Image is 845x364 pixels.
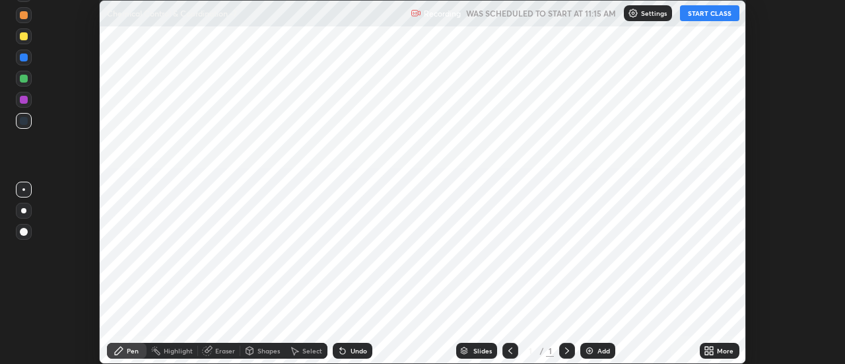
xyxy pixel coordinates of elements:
div: Shapes [257,347,280,354]
div: / [539,347,543,355]
div: Undo [351,347,367,354]
div: 1 [546,345,554,357]
div: Pen [127,347,139,354]
div: More [717,347,733,354]
div: Slides [473,347,492,354]
p: Recording [424,9,461,18]
button: START CLASS [680,5,739,21]
img: class-settings-icons [628,8,638,18]
div: Select [302,347,322,354]
img: recording.375f2c34.svg [411,8,421,18]
div: 1 [524,347,537,355]
div: Eraser [215,347,235,354]
img: add-slide-button [584,346,595,356]
p: Chemical Control & Coordination -7 [107,8,237,18]
h5: WAS SCHEDULED TO START AT 11:15 AM [466,7,616,19]
div: Add [597,347,610,354]
div: Highlight [164,347,193,354]
p: Settings [641,10,667,17]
